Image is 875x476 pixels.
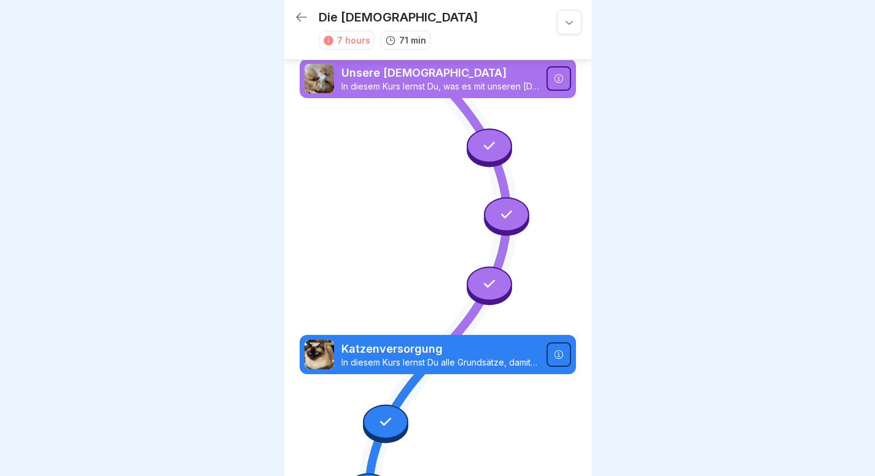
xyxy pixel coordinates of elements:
[319,10,478,25] p: Die [DEMOGRAPHIC_DATA]
[341,341,539,357] p: Katzenversorgung
[399,34,426,47] p: 71 min
[341,65,539,81] p: Unsere [DEMOGRAPHIC_DATA]
[305,340,334,369] img: xm6kh0ygkno3b9579tdjalrr.png
[337,34,370,47] div: 7 hours
[341,357,539,368] p: In diesem Kurs lernst Du alle Grundsätze, damit die [PERSON_NAME] zu jeder Zeit bestens versorgt ...
[341,81,539,92] p: In diesem Kurs lernst Du, was es mit unseren [DEMOGRAPHIC_DATA] auf sich hat.
[305,64,334,93] img: y3z6ijle3m8bd306u2bj53xg.png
